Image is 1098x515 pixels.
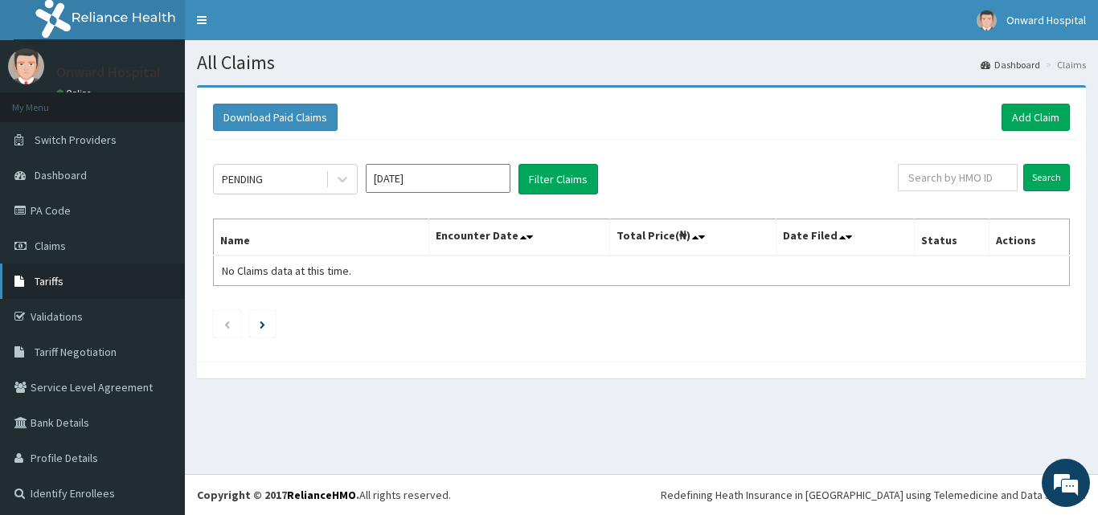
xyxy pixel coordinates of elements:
th: Actions [989,219,1069,256]
span: Claims [35,239,66,253]
h1: All Claims [197,52,1086,73]
span: Switch Providers [35,133,117,147]
th: Date Filed [776,219,915,256]
input: Search [1023,164,1070,191]
a: Next page [260,317,265,331]
div: Chat with us now [84,90,270,111]
th: Name [214,219,429,256]
span: Onward Hospital [1006,13,1086,27]
strong: Copyright © 2017 . [197,488,359,502]
a: Dashboard [981,58,1040,72]
a: RelianceHMO [287,488,356,502]
th: Status [915,219,989,256]
a: Add Claim [1002,104,1070,131]
span: We're online! [93,155,222,317]
span: No Claims data at this time. [222,264,351,278]
footer: All rights reserved. [185,474,1098,515]
a: Online [56,88,95,99]
li: Claims [1042,58,1086,72]
button: Download Paid Claims [213,104,338,131]
span: Tariffs [35,274,64,288]
img: d_794563401_company_1708531726252_794563401 [30,80,65,121]
span: Tariff Negotiation [35,345,117,359]
th: Total Price(₦) [609,219,776,256]
img: User Image [8,48,44,84]
div: PENDING [222,171,263,187]
a: Previous page [223,317,231,331]
th: Encounter Date [429,219,609,256]
img: User Image [977,10,997,31]
input: Select Month and Year [366,164,510,193]
input: Search by HMO ID [898,164,1018,191]
div: Minimize live chat window [264,8,302,47]
button: Filter Claims [518,164,598,194]
span: Dashboard [35,168,87,182]
div: Redefining Heath Insurance in [GEOGRAPHIC_DATA] using Telemedicine and Data Science! [661,487,1086,503]
textarea: Type your message and hit 'Enter' [8,344,306,400]
p: Onward Hospital [56,65,161,80]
